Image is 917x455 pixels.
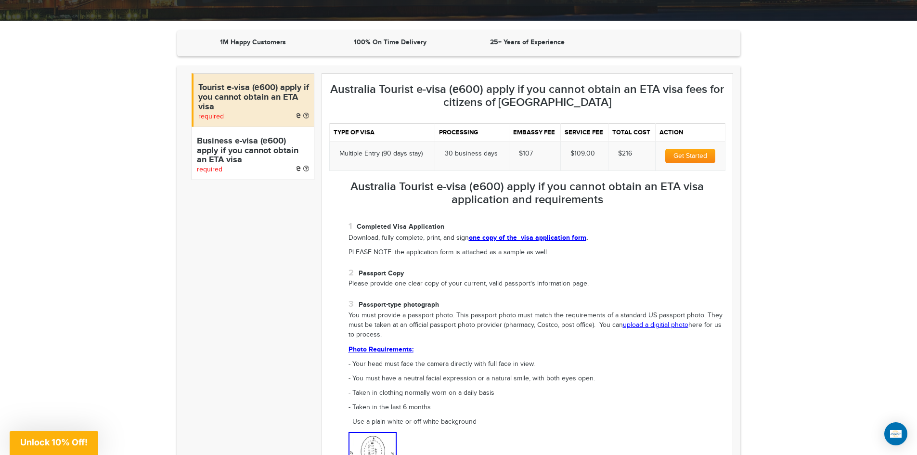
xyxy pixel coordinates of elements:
[665,149,715,163] button: Get Started
[349,374,725,384] p: - You must have a neutral facial expression or a natural smile, with both eyes open.
[560,124,608,142] th: Service fee
[329,124,435,142] th: Type of visa
[359,269,404,277] strong: Passport Copy
[519,150,533,157] span: $107
[665,152,715,160] a: Get Started
[10,431,98,455] div: Unlock 10% Off!
[598,38,731,49] iframe: Customer reviews powered by Trustpilot
[354,38,426,46] strong: 100% On Time Delivery
[349,417,725,427] p: - Use a plain white or off-white background
[349,345,413,353] strong: Photo Requirements:
[469,234,586,242] a: one copy of the visa application form
[197,166,222,173] span: required
[349,346,413,353] a: Photo Requirements:
[469,234,588,242] strong: .
[570,150,595,157] span: $109.00
[339,150,423,157] span: Multiple Entry (90 days stay)
[435,124,509,142] th: Processing
[349,233,725,243] p: Download, fully complete, print, and sign
[349,248,725,258] p: PLEASE NOTE: the application form is attached as a sample as well.
[349,360,725,369] p: - Your head must face the camera directly with full face in view.
[490,38,565,46] strong: 25+ Years of Experience
[445,150,498,157] span: 30 business days
[608,124,655,142] th: Total cost
[329,181,725,206] h3: Australia Tourist e-visa (е600) apply if you cannot obtain an ETA visa application and requirements
[197,137,309,165] h4: Business e-visa (е600) apply if you cannot obtain an ETA visa
[349,311,725,340] p: You must provide a passport photo. This passport photo must match the requirements of a standard ...
[349,279,725,289] p: Please provide one clear copy of your current, valid passport's information page.
[359,300,439,309] strong: Passport-type photograph
[884,422,907,445] div: Open Intercom Messenger
[357,222,444,231] strong: Completed Visa Application
[349,389,725,398] p: - Taken in clothing normally worn on a daily basis
[509,124,560,142] th: Embassy fee
[349,403,725,413] p: - Taken in the last 6 months
[220,38,286,46] strong: 1M Happy Customers
[198,113,224,120] span: required
[329,83,725,109] h3: Australia Tourist e-visa (е600) apply if you cannot obtain an ETA visa fees for citizens of [GEOG...
[618,150,632,157] span: $216
[20,437,88,447] span: Unlock 10% Off!
[656,124,725,142] th: Action
[623,321,688,329] a: upload a digitial photo
[198,83,309,112] h4: Tourist e-visa (е600) apply if you cannot obtain an ETA visa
